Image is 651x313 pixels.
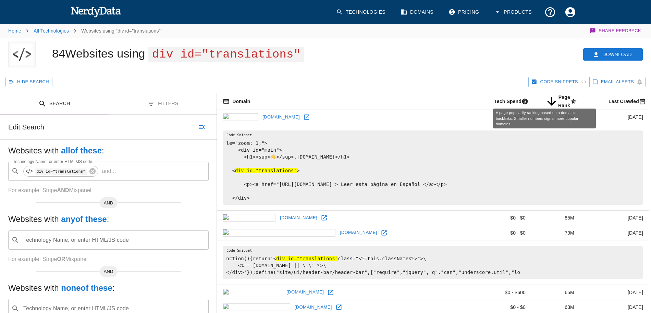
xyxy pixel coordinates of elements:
[580,225,649,240] td: [DATE]
[223,246,643,279] pre: nction(){return'< class="<%=this.classNames%>">\ <%== [DOMAIN_NAME] || \'\' %>\ </div>'});define(...
[293,302,334,313] a: [DOMAIN_NAME]
[57,256,65,262] b: OR
[531,210,580,225] td: 85M
[100,268,118,275] span: AND
[81,27,162,34] p: Websites using "div id="translations""
[338,227,379,238] a: [DOMAIN_NAME]
[100,200,118,206] span: AND
[278,213,319,223] a: [DOMAIN_NAME]
[325,287,336,298] a: Open iqchojnice.pl in new window
[467,210,531,225] td: $0 - $0
[580,285,649,300] td: [DATE]
[235,168,297,173] hl: div id="translations"
[332,2,391,22] a: Technologies
[223,97,250,105] span: The registered domain name (i.e. "nerdydata.com").
[223,214,275,222] img: vionline.ru icon
[560,2,580,22] button: Account Settings
[23,166,98,177] div: div id="translations"
[485,97,531,105] span: The estimated minimum and maximum annual tech spend each webpage has, based on the free, freemium...
[396,2,439,22] a: Domains
[467,225,531,240] td: $0 - $0
[589,77,646,87] button: Get email alerts with newly found website results. Click to enable.
[223,303,290,311] img: clarkjones.com icon
[8,24,162,38] nav: breadcrumb
[467,285,531,300] td: $0 - $600
[334,302,344,312] a: Open clarkjones.com in new window
[545,93,580,110] span: A page popularity ranking based on a domain's backlinks. Smaller numbers signal more popular doma...
[467,110,531,125] td: $0 - $45K
[444,2,484,22] a: Pricing
[61,146,102,155] b: all of these
[379,228,389,238] a: Open armeniandiasporaproject.com in new window
[8,145,209,156] h5: Websites with :
[580,110,649,125] td: [DATE]
[223,113,258,121] img: js.uy icon
[8,283,209,293] h5: Websites with :
[319,213,329,223] a: Open vionline.ru in new window
[8,255,209,263] p: For example: Stripe Mixpanel
[601,78,634,86] span: Get email alerts with newly found website results. Click to enable.
[285,287,325,298] a: [DOMAIN_NAME]
[8,122,44,133] h6: Edit Search
[531,285,580,300] td: 65M
[148,47,304,62] span: div id="translations"
[589,24,643,38] button: Share Feedback
[531,225,580,240] td: 79M
[8,186,209,195] p: For example: Stripe Mixpanel
[34,28,69,34] a: All Technologies
[57,187,69,193] b: AND
[223,229,335,237] img: armeniandiasporaproject.com icon
[302,112,312,122] a: Open js.uy in new window
[11,41,33,68] img: "div id="translations"" logo
[261,112,302,123] a: [DOMAIN_NAME]
[71,5,121,18] img: NerdyData.com
[276,256,338,261] hl: div id="translations"
[540,78,578,86] span: Hide Code Snippets
[490,2,537,22] button: Products
[493,109,596,128] div: A page popularity ranking based on a domain's backlinks. Smaller numbers signal more popular doma...
[580,210,649,225] td: [DATE]
[8,28,21,34] a: Home
[528,77,589,87] button: Hide Code Snippets
[223,130,643,205] pre: le="zoom: 1;"> <div id="main"> <h1><sup>☀️</sup>.[DOMAIN_NAME]</h1> < > <p><a href="[URL][DOMAIN_...
[61,214,107,224] b: any of these
[13,159,92,164] label: Technology Name, or enter HTML/JS code
[223,289,282,296] img: iqchojnice.pl icon
[583,48,643,61] button: Download
[52,47,304,60] h1: 84 Websites using
[99,167,119,175] p: and ...
[540,2,560,22] button: Support and Documentation
[600,97,649,105] span: Most recent date this website was successfully crawled
[5,77,52,87] button: Hide Search
[61,283,112,292] b: none of these
[8,214,209,225] h5: Websites with :
[109,93,217,115] button: Filters
[35,168,87,174] code: div id="translations"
